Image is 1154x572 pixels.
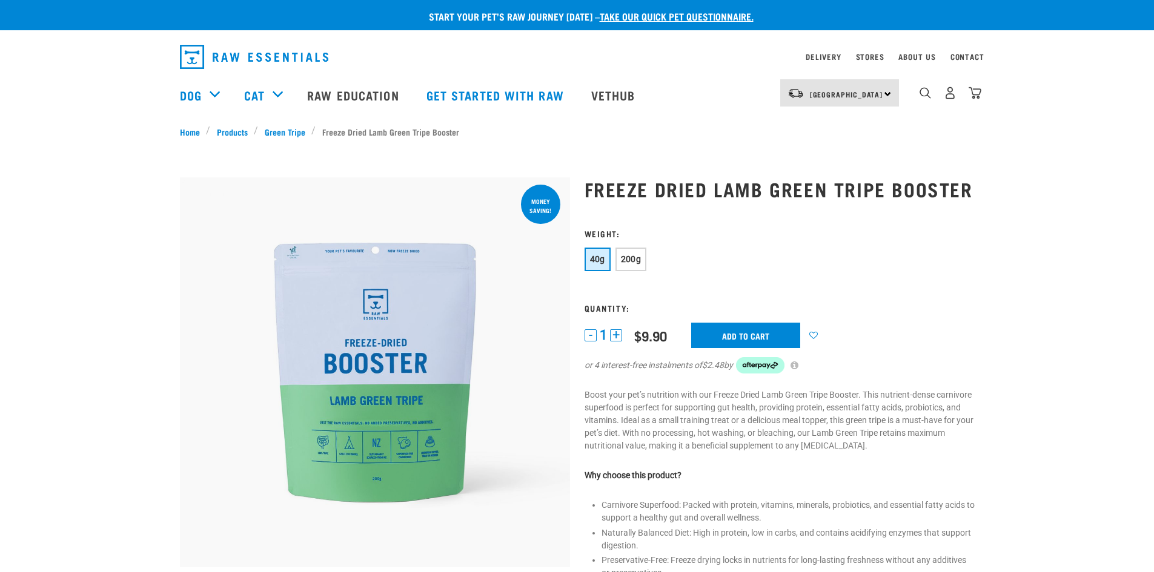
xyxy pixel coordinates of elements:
[585,389,975,452] p: Boost your pet’s nutrition with our Freeze Dried Lamb Green Tripe Booster. This nutrient-dense ca...
[602,499,975,524] li: Carnivore Superfood: Packed with protein, vitamins, minerals, probiotics, and essential fatty aci...
[920,87,931,99] img: home-icon-1@2x.png
[180,45,328,69] img: Raw Essentials Logo
[691,323,800,348] input: Add to cart
[585,357,975,374] div: or 4 interest-free instalments of by
[590,254,605,264] span: 40g
[585,470,681,480] strong: Why choose this product?
[806,54,841,59] a: Delivery
[180,125,207,138] a: Home
[621,254,642,264] span: 200g
[295,71,414,119] a: Raw Education
[944,87,957,99] img: user.png
[210,125,254,138] a: Products
[810,92,883,96] span: [GEOGRAPHIC_DATA]
[585,329,597,341] button: -
[414,71,579,119] a: Get started with Raw
[856,54,884,59] a: Stores
[736,357,784,374] img: Afterpay
[180,177,570,567] img: Freeze Dried Lamb Green Tripe
[610,329,622,341] button: +
[969,87,981,99] img: home-icon@2x.png
[600,13,754,19] a: take our quick pet questionnaire.
[602,527,975,552] li: Naturally Balanced Diet: High in protein, low in carbs, and contains acidifying enzymes that supp...
[180,125,975,138] nav: breadcrumbs
[702,359,724,372] span: $2.48
[579,71,651,119] a: Vethub
[788,88,804,99] img: van-moving.png
[950,54,984,59] a: Contact
[600,329,607,341] span: 1
[585,178,975,200] h1: Freeze Dried Lamb Green Tripe Booster
[585,229,975,238] h3: Weight:
[244,86,265,104] a: Cat
[585,303,975,312] h3: Quantity:
[585,248,611,271] button: 40g
[170,40,984,74] nav: dropdown navigation
[180,86,202,104] a: Dog
[258,125,311,138] a: Green Tripe
[615,248,647,271] button: 200g
[634,328,667,343] div: $9.90
[898,54,935,59] a: About Us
